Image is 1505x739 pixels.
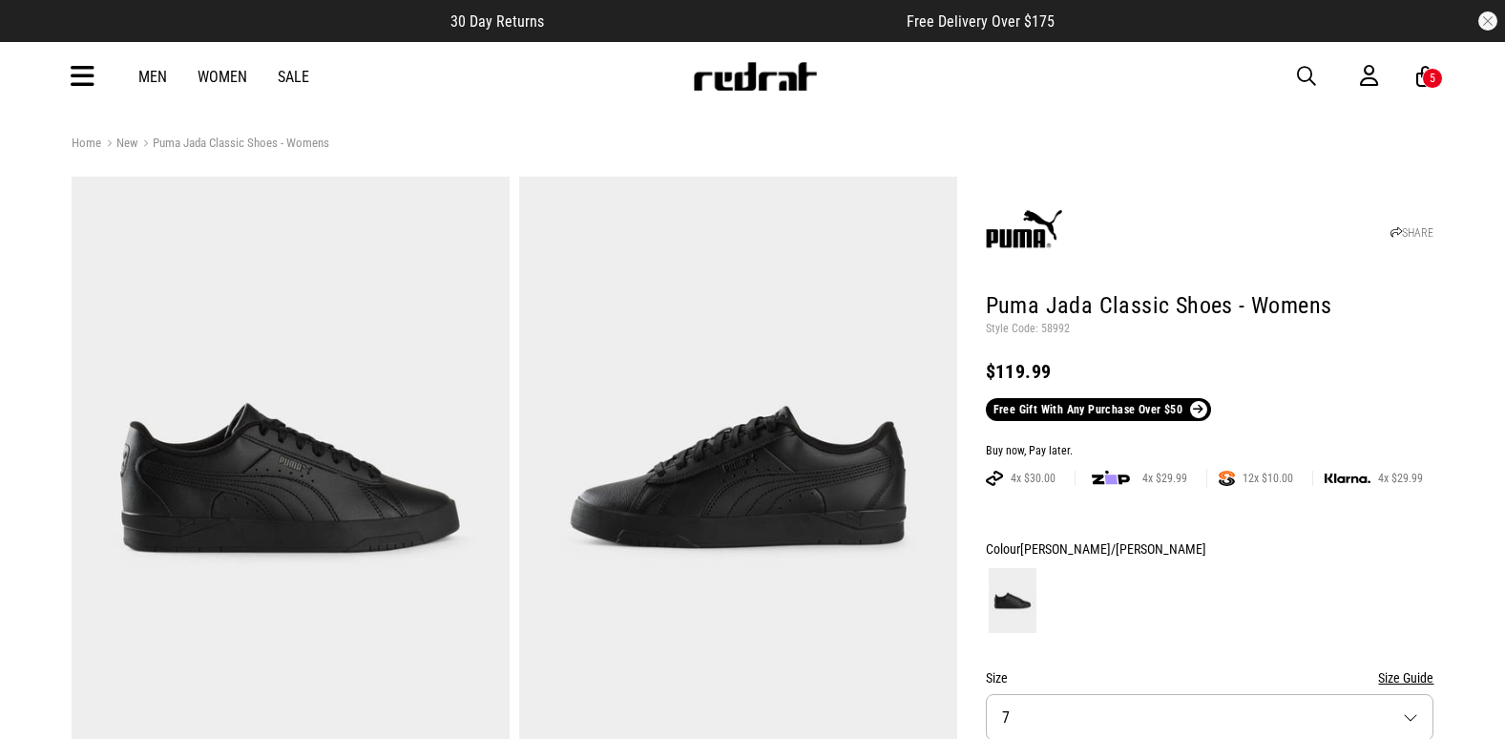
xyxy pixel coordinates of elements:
[1135,471,1195,486] span: 4x $29.99
[198,68,247,86] a: Women
[1416,67,1434,87] a: 5
[1003,471,1063,486] span: 4x $30.00
[986,193,1062,269] img: Puma
[907,12,1055,31] span: Free Delivery Over $175
[1020,541,1206,557] span: [PERSON_NAME]/[PERSON_NAME]
[450,12,544,31] span: 30 Day Returns
[101,136,137,154] a: New
[986,322,1434,337] p: Style Code: 58992
[138,68,167,86] a: Men
[986,360,1434,383] div: $119.99
[986,291,1434,322] h1: Puma Jada Classic Shoes - Womens
[1430,72,1435,85] div: 5
[986,398,1211,421] a: Free Gift With Any Purchase Over $50
[1219,471,1235,486] img: SPLITPAY
[692,62,818,91] img: Redrat logo
[1370,471,1431,486] span: 4x $29.99
[1378,666,1433,689] button: Size Guide
[278,68,309,86] a: Sale
[986,666,1434,689] div: Size
[1002,708,1010,727] span: 7
[72,136,101,150] a: Home
[986,444,1434,459] div: Buy now, Pay later.
[989,568,1036,633] img: Puma Black/Puma Black
[137,136,329,154] a: Puma Jada Classic Shoes - Womens
[986,471,1003,486] img: AFTERPAY
[1092,469,1130,488] img: zip
[1235,471,1301,486] span: 12x $10.00
[986,538,1434,560] div: Colour
[582,11,868,31] iframe: Customer reviews powered by Trustpilot
[1390,226,1433,240] a: SHARE
[1325,474,1370,484] img: KLARNA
